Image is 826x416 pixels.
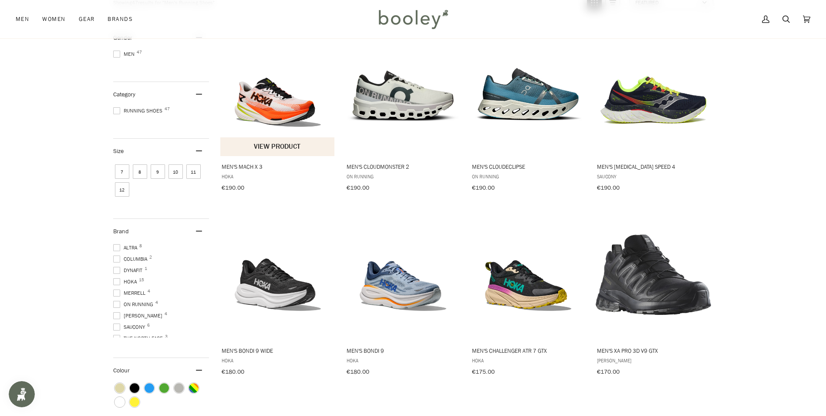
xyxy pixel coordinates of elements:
span: 47 [137,50,142,55]
a: Men's Cloudeclipse [471,25,586,194]
a: Men's Bondi 9 [345,209,461,378]
span: 3 [165,334,168,339]
span: Colour: White [115,397,125,407]
span: Men's Bondi 9 Wide [222,347,334,355]
img: Hoka Men's Bondi 9 Drizzle / Downpour - Booley Galway [345,217,461,333]
span: 47 [165,107,170,111]
span: On Running [347,173,459,180]
span: 8 [139,244,142,248]
span: DYNAFIT [113,266,145,274]
span: Colour: Beige [115,383,125,393]
a: Men's XA Pro 3D V9 GTX [596,209,711,378]
span: €170.00 [597,368,620,376]
span: Hoka [347,357,459,364]
span: Hoka [222,173,334,180]
iframe: Button to open loyalty program pop-up [9,381,35,407]
span: €190.00 [472,184,495,192]
a: Men's Cloudmonster 2 [345,25,461,194]
img: Salomon Men's XA Pro 3D V9 GTX Black / Phantom / Pewter - Booley Galway [596,217,711,333]
span: Hoka [113,278,139,286]
span: Size: 10 [169,164,183,179]
span: Running Shoes [113,107,165,115]
span: On Running [472,173,585,180]
span: Men [16,15,29,24]
span: Men's Cloudmonster 2 [347,163,459,170]
span: [PERSON_NAME] [597,357,710,364]
button: View product [220,137,335,156]
img: Saucony Endorphin Speed 4 Navy / Pepper - Booley Galway [596,33,711,148]
span: Size: 8 [133,164,147,179]
span: Colour: Black [130,383,139,393]
span: Men's Cloudeclipse [472,163,585,170]
a: Men's Challenger ATR 7 GTX [471,209,586,378]
span: Colour: Yellow [130,397,139,407]
span: Category [113,90,135,99]
span: Colour: Green [159,383,169,393]
span: Columbia [113,255,150,263]
span: €180.00 [222,368,244,376]
span: Size: 12 [115,182,129,197]
span: Colour: Blue [145,383,154,393]
img: On Running Men's Cloudmonster 2 White / Frost - Booley Galway [345,33,461,148]
span: Hoka [222,357,334,364]
span: €175.00 [472,368,495,376]
span: Altra [113,244,140,252]
span: 1 [145,266,147,271]
span: €180.00 [347,368,369,376]
span: Men's Bondi 9 [347,347,459,355]
span: Size: 7 [115,164,129,179]
span: [PERSON_NAME] [113,312,165,320]
span: Brand [113,227,129,235]
span: 2 [149,255,152,259]
span: Saucony [597,173,710,180]
span: €190.00 [347,184,369,192]
span: Men [113,50,137,58]
img: Hoka Men's Mach X 3 White / Neon Tangerine - Booley Galway [220,33,336,148]
span: Merrell [113,289,148,297]
span: 15 [139,278,144,282]
span: The North Face [113,334,165,342]
span: Size: 9 [151,164,165,179]
span: Men's XA Pro 3D V9 GTX [597,347,710,355]
span: €190.00 [597,184,620,192]
span: Brands [108,15,133,24]
span: 4 [165,312,167,316]
span: 4 [148,289,150,293]
span: Men's Challenger ATR 7 GTX [472,347,585,355]
span: Colour [113,366,136,375]
img: Booley [375,7,451,32]
span: Colour: Grey [174,383,184,393]
span: Size: 11 [186,164,201,179]
span: €190.00 [222,184,244,192]
img: Hoka Men's Challenger ATR 7 GTX Black / Oatmeal - Booley Galway [471,217,586,333]
span: Hoka [472,357,585,364]
img: On Running Men's Cloudeclipse Niagara / Ivory - Booley Galway [471,33,586,148]
span: Women [42,15,65,24]
span: On Running [113,300,156,308]
span: Saucony [113,323,148,331]
span: Size [113,147,124,155]
span: Men's [MEDICAL_DATA] Speed 4 [597,163,710,170]
a: Men's Bondi 9 Wide [220,209,336,378]
a: Men's Mach X 3 [220,25,336,194]
img: Hoka Men's Bondi 9 Wide Black / White - Booley Galway [220,217,336,333]
span: Men's Mach X 3 [222,163,334,170]
span: 6 [147,323,150,327]
span: Gear [79,15,95,24]
a: Men's Endorphin Speed 4 [596,25,711,194]
span: Colour: Multicolour [189,383,199,393]
span: 4 [155,300,158,305]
